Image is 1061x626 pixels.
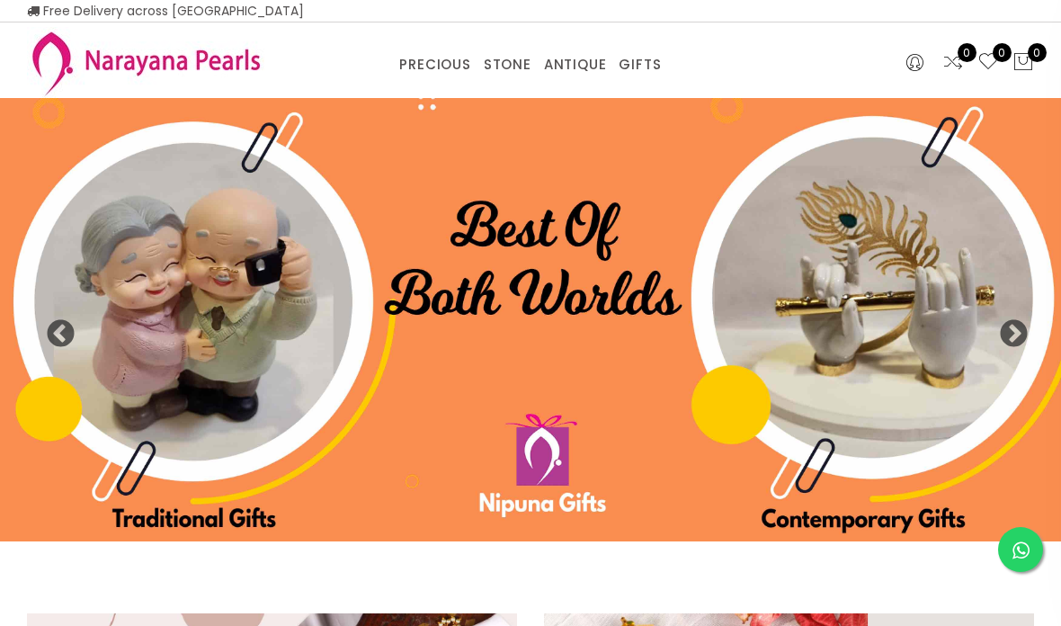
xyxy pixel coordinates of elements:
span: 0 [993,43,1012,62]
button: Previous [45,319,63,337]
span: Free Delivery across [GEOGRAPHIC_DATA] [27,2,304,20]
a: ANTIQUE [544,51,607,78]
button: 0 [1012,51,1034,75]
a: PRECIOUS [399,51,470,78]
button: Next [998,319,1016,337]
a: GIFTS [619,51,661,78]
a: 0 [977,51,999,75]
span: 0 [958,43,976,62]
span: 0 [1028,43,1047,62]
a: 0 [942,51,964,75]
a: STONE [484,51,531,78]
